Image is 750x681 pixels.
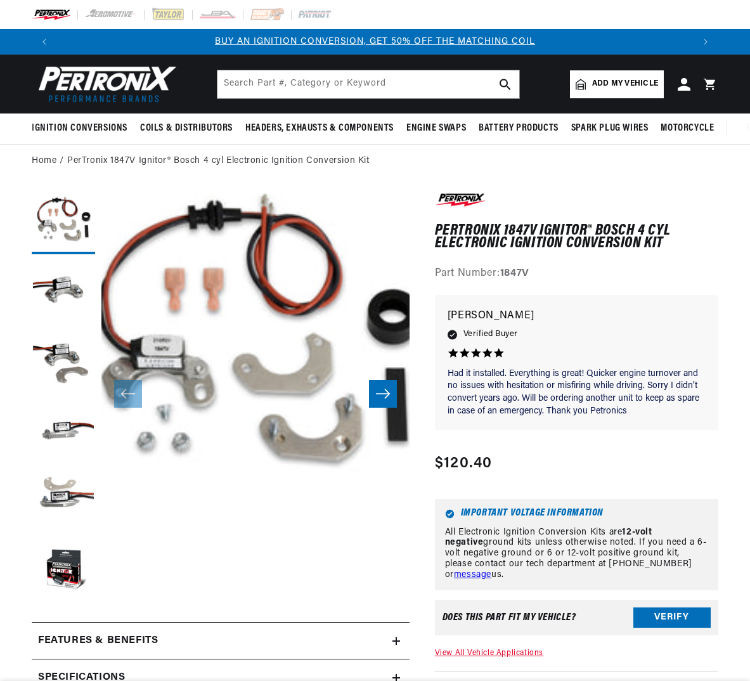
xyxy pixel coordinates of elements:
[32,261,95,324] button: Load image 2 in gallery view
[114,380,142,408] button: Slide left
[445,528,708,581] p: All Electronic Ignition Conversion Kits are ground kits unless otherwise noted. If you need a 6-v...
[134,113,239,143] summary: Coils & Distributors
[435,224,718,250] h1: PerTronix 1847V Ignitor® Bosch 4 cyl Electronic Ignition Conversion Kit
[463,327,518,341] span: Verified Buyer
[448,368,706,417] p: Had it installed. Everything is great! Quicker engine turnover and no issues with hesitation or m...
[57,35,693,49] div: Announcement
[479,122,559,135] span: Battery Products
[435,649,543,657] a: View All Vehicle Applications
[592,78,658,90] span: Add my vehicle
[245,122,394,135] span: Headers, Exhausts & Components
[445,528,652,548] strong: 12-volt negative
[633,607,711,628] button: Verify
[32,540,95,603] button: Load image 6 in gallery view
[32,191,95,254] button: Load image 1 in gallery view
[654,113,720,143] summary: Motorcycle
[369,380,397,408] button: Slide right
[454,570,491,580] a: message
[67,154,370,168] a: PerTronix 1847V Ignitor® Bosch 4 cyl Electronic Ignition Conversion Kit
[565,113,655,143] summary: Spark Plug Wires
[217,70,519,98] input: Search Part #, Category or Keyword
[571,122,649,135] span: Spark Plug Wires
[443,613,576,623] div: Does This part fit My vehicle?
[215,37,535,46] a: BUY AN IGNITION CONVERSION, GET 50% OFF THE MATCHING COIL
[435,266,718,282] div: Part Number:
[693,29,718,55] button: Translation missing: en.sections.announcements.next_announcement
[32,62,178,106] img: Pertronix
[400,113,472,143] summary: Engine Swaps
[32,113,134,143] summary: Ignition Conversions
[57,35,693,49] div: 1 of 3
[32,154,56,168] a: Home
[570,70,664,98] a: Add my vehicle
[32,191,410,597] media-gallery: Gallery Viewer
[32,154,718,168] nav: breadcrumbs
[239,113,400,143] summary: Headers, Exhausts & Components
[445,509,708,519] h6: Important Voltage Information
[32,122,127,135] span: Ignition Conversions
[406,122,466,135] span: Engine Swaps
[32,29,57,55] button: Translation missing: en.sections.announcements.previous_announcement
[140,122,233,135] span: Coils & Distributors
[500,268,529,278] strong: 1847V
[38,633,158,649] h2: Features & Benefits
[32,400,95,464] button: Load image 4 in gallery view
[448,308,706,325] p: [PERSON_NAME]
[32,623,410,659] summary: Features & Benefits
[472,113,565,143] summary: Battery Products
[661,122,714,135] span: Motorcycle
[32,470,95,533] button: Load image 5 in gallery view
[32,330,95,394] button: Load image 3 in gallery view
[435,452,493,475] span: $120.40
[491,70,519,98] button: search button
